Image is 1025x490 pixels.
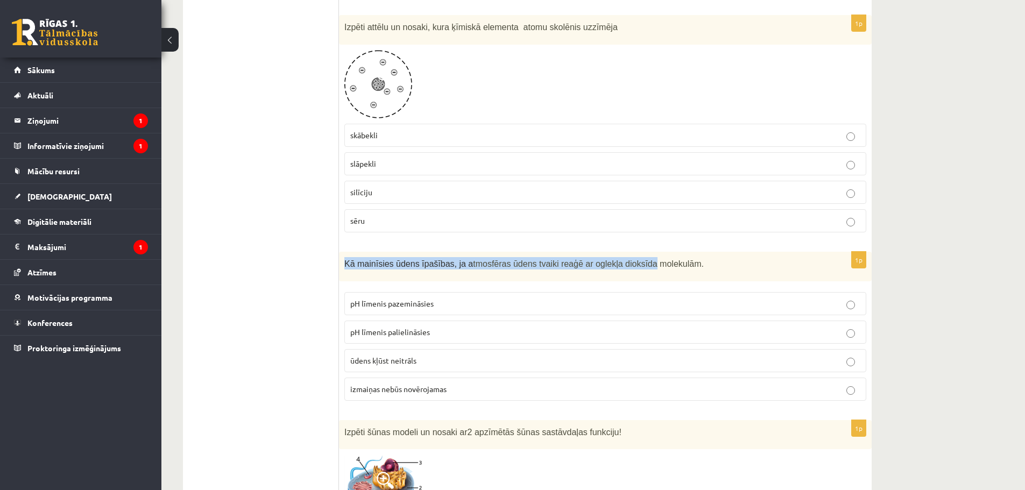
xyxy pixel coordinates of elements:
[846,301,855,309] input: pH līmenis pazemināsies
[350,356,416,365] span: ūdens kļūst neitrāls
[350,187,372,197] span: silīciju
[350,159,376,168] span: slāpekli
[14,260,148,285] a: Atzīmes
[27,217,91,226] span: Digitālie materiāli
[851,15,866,32] p: 1p
[846,132,855,141] input: skābekli
[473,259,704,268] span: tmosfēras ūdens tvaiki reaģē ar oglekļa dioksīda molekulām.
[133,113,148,128] i: 1
[344,428,468,437] span: Izpēti šūnas modeli un nosaki ar
[851,420,866,437] p: 1p
[350,299,434,308] span: pH līmenis pazemināsies
[846,161,855,169] input: slāpekli
[14,108,148,133] a: Ziņojumi1
[846,189,855,198] input: silīciju
[851,251,866,268] p: 1p
[350,216,365,225] span: sēru
[350,327,430,337] span: pH līmenis palielināsies
[344,259,473,268] span: Kā mainīsies ūdens īpašības, ja a
[14,285,148,310] a: Motivācijas programma
[14,209,148,234] a: Digitālie materiāli
[27,293,112,302] span: Motivācijas programma
[14,58,148,82] a: Sākums
[27,166,80,176] span: Mācību resursi
[14,336,148,360] a: Proktoringa izmēģinājums
[350,130,378,140] span: skābekli
[27,235,148,259] legend: Maksājumi
[27,191,112,201] span: [DEMOGRAPHIC_DATA]
[344,23,618,32] span: Izpēti attēlu un nosaki, kura ķīmiskā elementa atomu skolēnis uzzīmēja
[27,267,56,277] span: Atzīmes
[344,50,412,118] img: 1.png
[846,329,855,338] input: pH līmenis palielināsies
[133,240,148,254] i: 1
[12,19,98,46] a: Rīgas 1. Tālmācības vidusskola
[27,133,148,158] legend: Informatīvie ziņojumi
[14,159,148,183] a: Mācību resursi
[846,386,855,395] input: izmaiņas nebūs novērojamas
[14,184,148,209] a: [DEMOGRAPHIC_DATA]
[133,139,148,153] i: 1
[14,83,148,108] a: Aktuāli
[846,358,855,366] input: ūdens kļūst neitrāls
[14,133,148,158] a: Informatīvie ziņojumi1
[846,218,855,226] input: sēru
[14,235,148,259] a: Maksājumi1
[468,428,621,437] span: 2 apzīmētās šūnas sastāvdaļas funkciju!
[27,65,55,75] span: Sākums
[350,384,447,394] span: izmaiņas nebūs novērojamas
[27,90,53,100] span: Aktuāli
[14,310,148,335] a: Konferences
[27,108,148,133] legend: Ziņojumi
[27,343,121,353] span: Proktoringa izmēģinājums
[27,318,73,328] span: Konferences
